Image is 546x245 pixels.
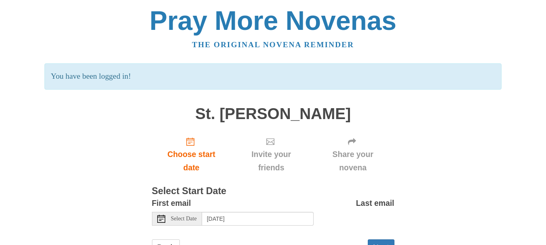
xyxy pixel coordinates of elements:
[44,63,502,90] p: You have been logged in!
[192,40,354,49] a: The original novena reminder
[152,130,231,178] a: Choose start date
[150,6,396,36] a: Pray More Novenas
[320,148,386,174] span: Share your novena
[152,105,394,123] h1: St. [PERSON_NAME]
[312,130,394,178] div: Click "Next" to confirm your start date first.
[152,197,191,210] label: First email
[171,216,197,222] span: Select Date
[160,148,223,174] span: Choose start date
[239,148,303,174] span: Invite your friends
[356,197,394,210] label: Last email
[231,130,311,178] div: Click "Next" to confirm your start date first.
[152,186,394,197] h3: Select Start Date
